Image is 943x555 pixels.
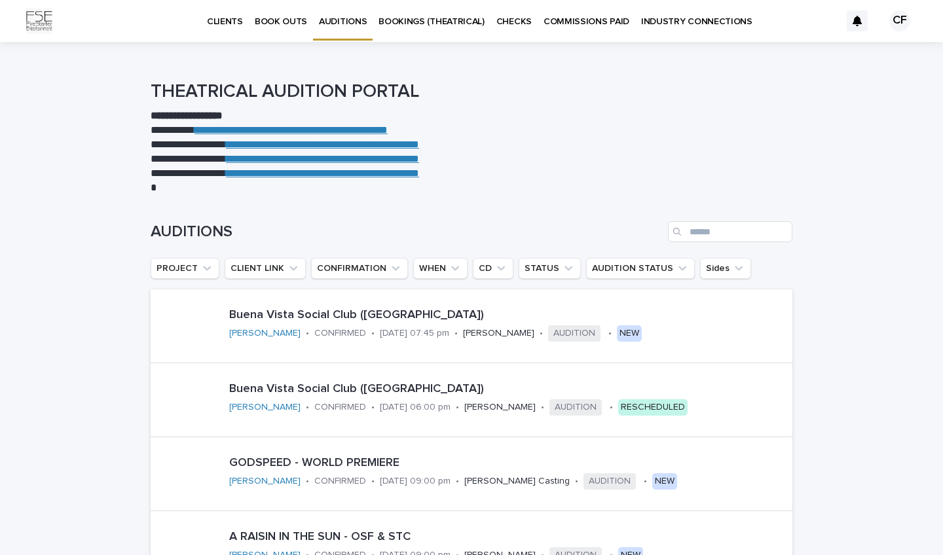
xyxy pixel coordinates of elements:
[540,328,543,339] p: •
[229,382,787,397] p: Buena Vista Social Club ([GEOGRAPHIC_DATA])
[229,456,787,471] p: GODSPEED - WORLD PREMIERE
[463,328,534,339] p: [PERSON_NAME]
[549,399,602,416] span: AUDITION
[548,325,601,342] span: AUDITION
[644,476,647,487] p: •
[151,258,219,279] button: PROJECT
[473,258,513,279] button: CD
[608,328,612,339] p: •
[586,258,695,279] button: AUDITION STATUS
[314,476,366,487] p: CONFIRMED
[229,402,301,413] a: [PERSON_NAME]
[314,402,366,413] p: CONFIRMED
[652,473,677,490] div: NEW
[618,399,688,416] div: RESCHEDULED
[26,8,52,34] img: Km9EesSdRbS9ajqhBzyo
[229,328,301,339] a: [PERSON_NAME]
[575,476,578,487] p: •
[464,402,536,413] p: [PERSON_NAME]
[151,363,792,437] a: Buena Vista Social Club ([GEOGRAPHIC_DATA])[PERSON_NAME] •CONFIRMED•[DATE] 06:00 pm•[PERSON_NAME]...
[151,289,792,363] a: Buena Vista Social Club ([GEOGRAPHIC_DATA])[PERSON_NAME] •CONFIRMED•[DATE] 07:45 pm•[PERSON_NAME]...
[371,328,375,339] p: •
[225,258,306,279] button: CLIENT LINK
[151,223,663,242] h1: AUDITIONS
[229,530,787,545] p: A RAISIN IN THE SUN - OSF & STC
[306,402,309,413] p: •
[151,81,792,103] h1: THEATRICAL AUDITION PORTAL
[229,308,787,323] p: Buena Vista Social Club ([GEOGRAPHIC_DATA])
[380,328,449,339] p: [DATE] 07:45 pm
[314,328,366,339] p: CONFIRMED
[380,476,451,487] p: [DATE] 09:00 pm
[464,476,570,487] p: [PERSON_NAME] Casting
[306,476,309,487] p: •
[583,473,636,490] span: AUDITION
[889,10,910,31] div: CF
[413,258,468,279] button: WHEN
[668,221,792,242] input: Search
[380,402,451,413] p: [DATE] 06:00 pm
[229,476,301,487] a: [PERSON_NAME]
[456,476,459,487] p: •
[151,437,792,511] a: GODSPEED - WORLD PREMIERE[PERSON_NAME] •CONFIRMED•[DATE] 09:00 pm•[PERSON_NAME] Casting•AUDITION•NEW
[610,402,613,413] p: •
[454,328,458,339] p: •
[311,258,408,279] button: CONFIRMATION
[700,258,751,279] button: Sides
[519,258,581,279] button: STATUS
[371,402,375,413] p: •
[617,325,642,342] div: NEW
[456,402,459,413] p: •
[306,328,309,339] p: •
[371,476,375,487] p: •
[541,402,544,413] p: •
